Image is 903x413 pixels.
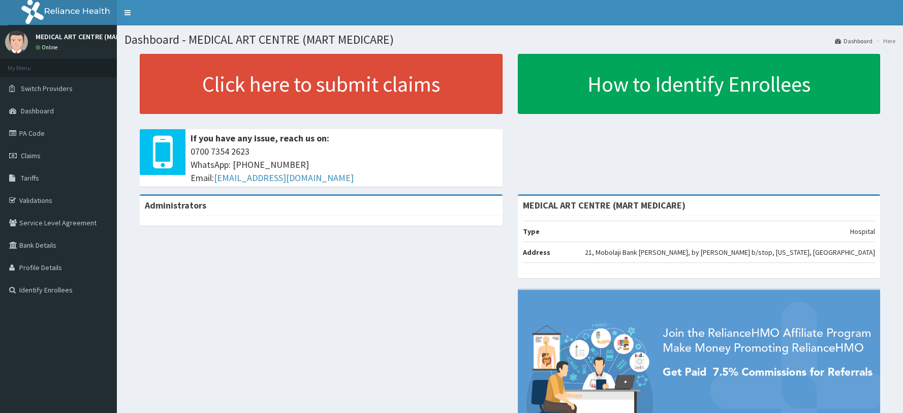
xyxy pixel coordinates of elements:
p: Hospital [850,226,875,237]
p: MEDICAL ART CENTRE (MART MEDICARE) [36,33,160,40]
h1: Dashboard - MEDICAL ART CENTRE (MART MEDICARE) [124,33,895,46]
b: Address [523,248,550,257]
p: 21, Mobolaji Bank [PERSON_NAME], by [PERSON_NAME] b/stop, [US_STATE], [GEOGRAPHIC_DATA] [585,247,875,257]
span: Switch Providers [21,84,73,93]
img: User Image [5,31,28,53]
a: Online [36,44,60,51]
span: Claims [21,151,41,160]
a: Click here to submit claims [140,54,503,114]
span: 0700 7354 2623 WhatsApp: [PHONE_NUMBER] Email: [191,145,497,184]
b: Administrators [145,199,206,211]
a: Dashboard [835,37,873,45]
strong: MEDICAL ART CENTRE (MART MEDICARE) [523,199,686,211]
li: Here [874,37,895,45]
span: Dashboard [21,106,54,115]
a: How to Identify Enrollees [518,54,881,114]
b: Type [523,227,540,236]
b: If you have any issue, reach us on: [191,132,329,144]
a: [EMAIL_ADDRESS][DOMAIN_NAME] [214,172,354,184]
span: Tariffs [21,173,39,183]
